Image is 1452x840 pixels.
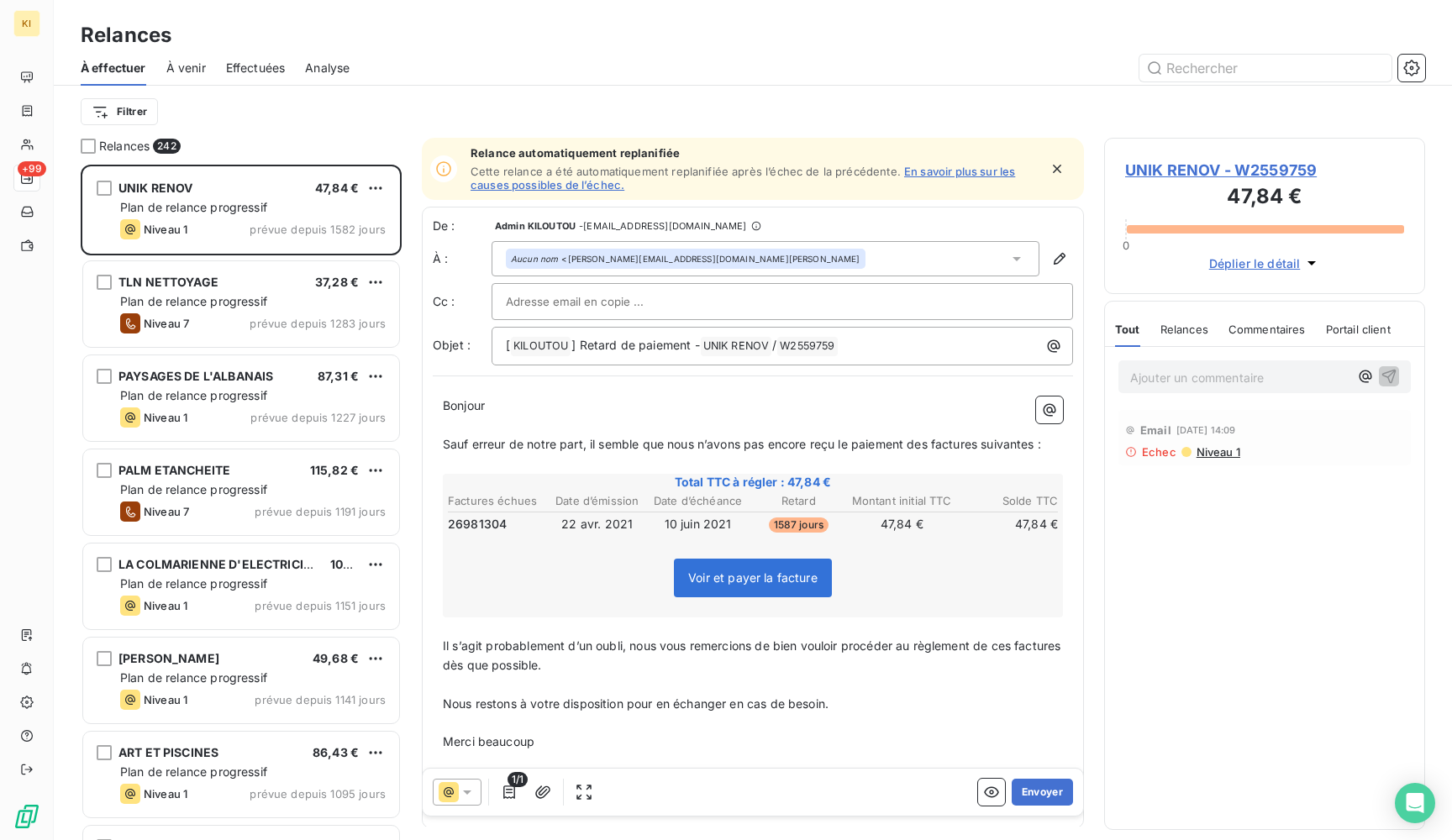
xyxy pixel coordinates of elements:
span: prévue depuis 1582 jours [250,223,386,236]
span: Relances [99,138,150,155]
span: Voir et payer la facture [688,570,818,585]
span: LA COLMARIENNE D'ELECTRICITE ET DE MAINTENANCE [118,557,450,571]
th: Montant initial TTC [850,492,954,510]
span: PAYSAGES DE L'ALBANAIS [118,369,273,383]
span: / [772,338,776,352]
td: 47,84 € [850,515,954,533]
span: Niveau 1 [144,223,187,236]
span: Relances [1160,323,1208,336]
div: grid [81,165,402,840]
span: Commentaires [1228,323,1306,336]
button: Déplier le détail [1204,254,1326,273]
span: prévue depuis 1283 jours [250,317,386,330]
span: 242 [153,139,180,154]
button: Filtrer [81,98,158,125]
input: Adresse email en copie ... [506,289,687,314]
span: 87,31 € [318,369,359,383]
span: 86,43 € [313,745,359,759]
span: TLN NETTOYAGE [118,275,218,289]
span: Plan de relance progressif [120,670,267,685]
span: ] Retard de paiement - [571,338,699,352]
span: [DATE] 14:09 [1176,425,1236,435]
span: Niveau 1 [1195,445,1240,459]
th: Date d’échéance [649,492,748,510]
span: Sauf erreur de notre part, il semble que nous n’avons pas encore reçu le paiement des factures su... [443,437,1041,451]
span: Tout [1115,323,1140,336]
button: Envoyer [1012,779,1073,806]
a: En savoir plus sur les causes possibles de l’échec. [471,165,1015,192]
span: Plan de relance progressif [120,576,267,591]
h3: 47,84 € [1125,181,1404,215]
span: prévue depuis 1151 jours [255,599,386,612]
label: Cc : [433,293,492,310]
span: Relance automatiquement replanifiée [471,146,1039,160]
span: Merci beaucoup [443,734,534,748]
span: Niveau 1 [144,693,187,706]
span: prévue depuis 1141 jours [255,693,386,706]
em: Aucun nom [511,253,558,265]
span: 115,82 € [310,463,359,477]
span: Niveau 1 [144,411,187,424]
span: Total TTC à régler : 47,84 € [445,474,1060,491]
span: PALM ETANCHEITE [118,463,230,477]
span: Niveau 1 [144,599,187,612]
span: prévue depuis 1227 jours [250,411,386,424]
div: <[PERSON_NAME][EMAIL_ADDRESS][DOMAIN_NAME][PERSON_NAME] [511,253,860,265]
span: Email [1140,423,1171,437]
span: Plan de relance progressif [120,388,267,402]
span: prévue depuis 1095 jours [250,787,386,801]
span: Plan de relance progressif [120,294,267,308]
img: Logo LeanPay [13,803,40,830]
span: Nous restons à votre disposition pour en échanger en cas de besoin. [443,696,829,711]
span: [ [506,338,510,352]
span: Déplier le détail [1209,255,1301,272]
span: ART ET PISCINES [118,745,218,759]
span: Plan de relance progressif [120,200,267,214]
span: [PERSON_NAME] [118,651,219,665]
span: Objet : [433,338,471,352]
span: 1587 jours [769,517,829,533]
span: Portail client [1326,323,1391,336]
th: Retard [749,492,848,510]
span: Niveau 7 [144,317,189,330]
h3: Relances [81,20,171,50]
span: - [EMAIL_ADDRESS][DOMAIN_NAME] [579,221,746,231]
span: 1/1 [508,772,528,787]
span: Effectuées [226,60,286,76]
span: Cette relance a été automatiquement replanifiée après l’échec de la précédente. [471,165,901,178]
span: 47,84 € [315,181,359,195]
span: UNIK RENOV [701,337,772,356]
span: 37,28 € [315,275,359,289]
th: Solde TTC [955,492,1059,510]
input: Rechercher [1139,55,1391,81]
span: prévue depuis 1191 jours [255,505,386,518]
div: Open Intercom Messenger [1395,783,1435,823]
span: Niveau 7 [144,505,189,518]
span: De : [433,218,492,234]
span: 0 [1123,239,1129,252]
span: 108,14 € [330,557,378,571]
span: Niveau 1 [144,787,187,801]
span: Il s’agit probablement d’un oubli, nous vous remercions de bien vouloir procéder au règlement de ... [443,638,1065,672]
span: Echec [1142,445,1176,459]
th: Date d’émission [548,492,647,510]
span: UNIK RENOV [118,181,193,195]
span: 49,68 € [313,651,359,665]
span: À effectuer [81,60,146,76]
div: KI [13,10,40,37]
span: Admin KILOUTOU [495,221,576,231]
span: 26981304 [448,516,507,533]
span: W2559759 [777,337,837,356]
span: À venir [166,60,206,76]
span: Plan de relance progressif [120,764,267,779]
td: 22 avr. 2021 [548,515,647,533]
span: UNIK RENOV - W2559759 [1125,159,1404,181]
label: À : [433,250,492,267]
span: KILOUTOU [511,337,571,356]
th: Factures échues [447,492,546,510]
td: 47,84 € [955,515,1059,533]
span: Analyse [305,60,350,76]
td: 10 juin 2021 [649,515,748,533]
span: Plan de relance progressif [120,482,267,496]
span: Bonjour [443,398,485,412]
